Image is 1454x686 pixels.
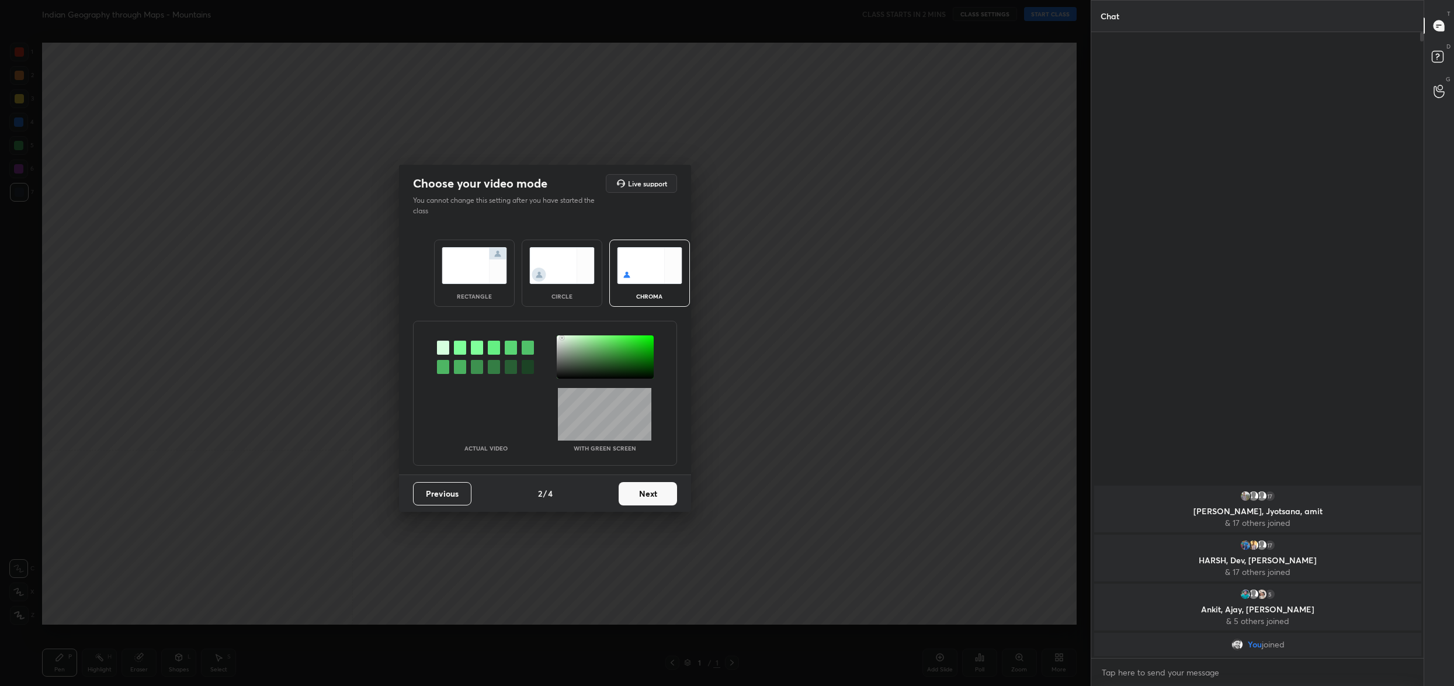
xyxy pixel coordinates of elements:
p: You cannot change this setting after you have started the class [413,195,602,216]
img: default.png [1256,490,1268,502]
p: Chat [1091,1,1129,32]
p: Actual Video [464,445,508,451]
p: HARSH, Dev, [PERSON_NAME] [1101,556,1414,565]
p: & 5 others joined [1101,616,1414,626]
img: default.png [1248,588,1259,600]
img: chromaScreenIcon.c19ab0a0.svg [617,247,682,284]
p: G [1446,75,1450,84]
img: 8a00575793784efba19b0fb88d013578.jpg [1231,639,1243,650]
h4: / [543,487,547,500]
img: default.png [1256,539,1268,551]
img: 2f89c55f39a04d6fa41830b5b9a97a52.jpg [1240,588,1251,600]
div: grid [1091,483,1424,659]
img: normalScreenIcon.ae25ed63.svg [442,247,507,284]
img: 1e04209058c7433fabe929cd19e5985a.jpg [1240,539,1251,551]
div: rectangle [451,293,498,299]
img: default.png [1248,490,1259,502]
h4: 4 [548,487,553,500]
p: & 17 others joined [1101,567,1414,577]
img: ace1b2d3c02842159a7f9fcb95a853a5.jpg [1248,539,1259,551]
h2: Choose your video mode [413,176,547,191]
p: [PERSON_NAME], Jyotsana, amit [1101,507,1414,516]
div: chroma [626,293,673,299]
img: circleScreenIcon.acc0effb.svg [529,247,595,284]
span: joined [1261,640,1284,649]
div: 5 [1264,588,1276,600]
p: D [1446,42,1450,51]
button: Next [619,482,677,505]
h5: Live support [628,180,667,187]
img: ed1ca9bf64ef4f79a502ada61fb28eaf.jpg [1240,490,1251,502]
p: T [1447,9,1450,18]
h4: 2 [538,487,542,500]
p: & 17 others joined [1101,518,1414,528]
span: You [1247,640,1261,649]
p: With green screen [574,445,636,451]
div: circle [539,293,585,299]
div: 17 [1264,490,1276,502]
img: b4432d68b16946cf877c244477731e07.jpg [1256,588,1268,600]
p: Ankit, Ajay, [PERSON_NAME] [1101,605,1414,614]
button: Previous [413,482,471,505]
div: 17 [1264,539,1276,551]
